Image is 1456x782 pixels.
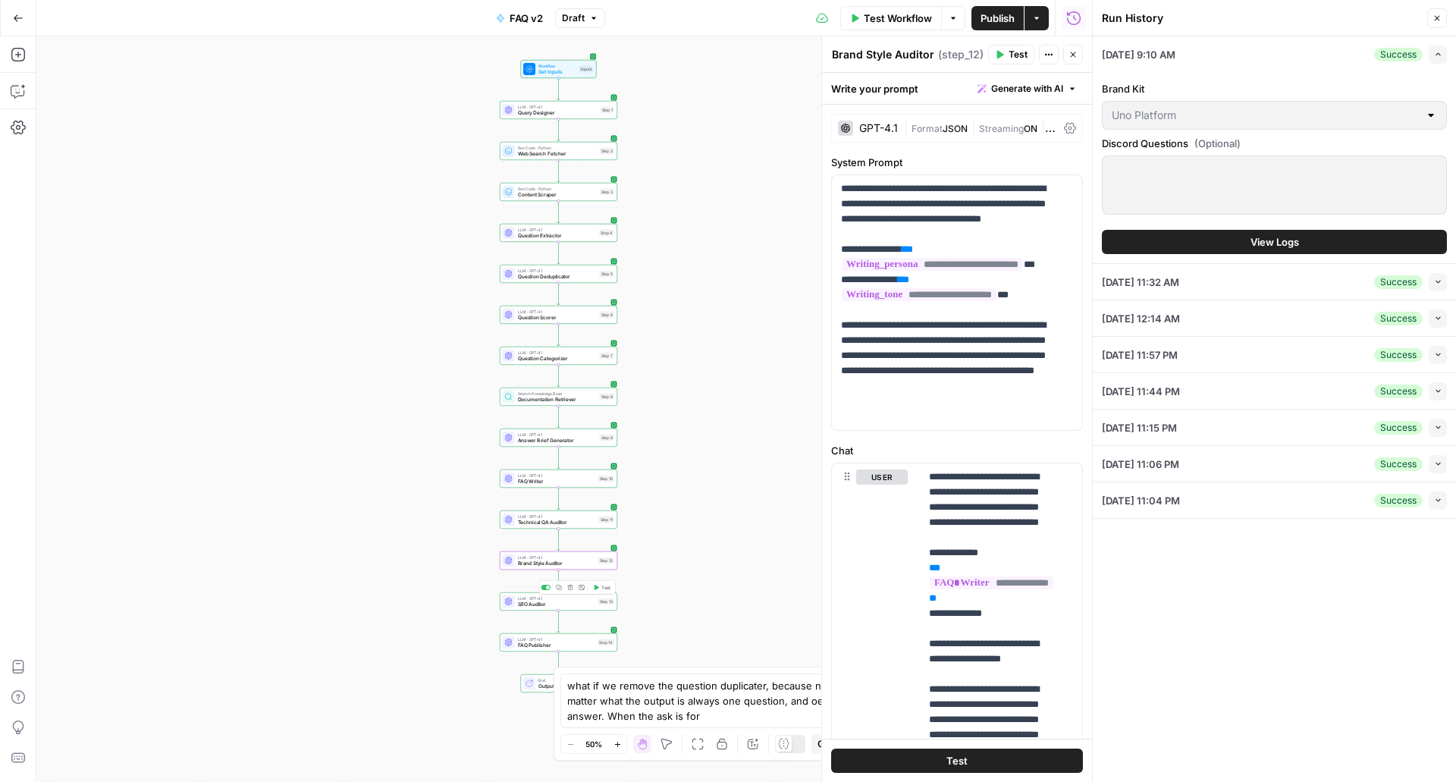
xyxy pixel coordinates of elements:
div: LLM · GPT-4.1FAQ PublisherStep 14 [500,633,617,652]
span: LLM · GPT-4.1 [518,473,595,479]
span: View Logs [1250,234,1299,250]
label: System Prompt [831,155,1083,170]
span: | [968,120,979,135]
g: Edge from step_1 to step_2 [557,119,560,141]
span: Workflow [538,63,576,69]
div: Success [1374,494,1423,507]
span: Test [1009,48,1028,61]
span: LLM · GPT-4.1 [518,636,595,642]
label: Discord Questions [1102,136,1447,151]
span: LLM · GPT-4.1 [518,554,595,561]
span: Streaming [979,123,1024,134]
span: End [538,677,590,683]
div: Step 4 [599,230,614,237]
div: Success [1374,48,1423,61]
span: Technical QA Auditor [518,519,596,526]
div: WorkflowSet InputsInputs [500,60,617,78]
div: EndOutput [500,674,617,692]
button: Test [988,45,1034,64]
label: Chat [831,443,1083,458]
button: Publish [971,6,1024,30]
button: View Logs [1102,230,1447,254]
span: | [1037,120,1056,135]
span: 50% [585,738,602,750]
div: Inputs [579,66,594,73]
span: Answer Brief Generator [518,437,597,444]
span: LLM · GPT-4.1 [518,432,597,438]
g: Edge from step_5 to step_6 [557,283,560,305]
span: Search Knowledge Base [518,391,597,397]
g: Edge from step_2 to step_3 [557,160,560,182]
div: Step 5 [600,271,614,278]
g: Edge from step_7 to step_8 [557,365,560,387]
span: Draft [562,11,585,25]
g: Edge from step_10 to step_11 [557,488,560,510]
span: Test [946,753,968,768]
g: Edge from step_8 to step_9 [557,406,560,428]
span: LLM · GPT-4.1 [518,104,598,110]
div: LLM · GPT-4.1Question DeduplicatorStep 5 [500,265,617,283]
span: Question Categorizer [518,355,597,363]
g: Edge from step_12 to step_13 [557,570,560,592]
g: Edge from step_6 to step_7 [557,324,560,346]
span: Content Scraper [518,191,597,199]
span: FAQ v2 [510,11,543,26]
div: Step 14 [598,639,614,646]
div: LLM · GPT-4.1Brand Style AuditorStep 12 [500,551,617,570]
button: Test [590,583,613,592]
div: Run Code · PythonContent ScraperStep 3 [500,183,617,201]
div: Success [1374,385,1423,398]
span: Question Extractor [518,232,597,240]
g: Edge from step_14 to end [557,652,560,674]
textarea: what if we remove the question duplicater, because no matter what the output is always one questi... [567,678,858,724]
button: Test Workflow [840,6,941,30]
span: [DATE] 11:15 PM [1102,420,1177,435]
span: [DATE] 11:06 PM [1102,457,1179,472]
div: Success [1374,312,1423,325]
input: Uno Platform [1112,108,1419,123]
div: Success [1374,348,1423,362]
div: Step 8 [600,394,614,400]
div: LLM · GPT-4.1Answer Brief GeneratorStep 9 [500,429,617,447]
span: [DATE] 9:10 AM [1102,47,1175,62]
span: FAQ Writer [518,478,595,485]
span: Web Search Fetcher [518,150,597,158]
span: LLM · GPT-4.1 [518,513,596,520]
button: Copy [811,734,846,754]
g: Edge from start to step_1 [557,78,560,100]
div: Step 3 [600,189,614,196]
div: LLM · GPT-4.1SEO AuditorStep 13Test [500,592,617,611]
g: Edge from step_3 to step_4 [557,201,560,223]
div: Success [1374,275,1423,289]
div: Step 6 [600,312,614,319]
span: LLM · GPT-4.1 [518,309,597,315]
div: LLM · GPT-4.1Query DesignerStep 1 [500,101,617,119]
span: ( step_12 ) [938,47,984,62]
div: Step 12 [598,557,614,564]
textarea: Brand Style Auditor [832,47,934,62]
label: Brand Kit [1102,81,1447,96]
button: FAQ v2 [487,6,552,30]
div: Step 2 [600,148,614,155]
span: Run Code · Python [518,145,597,151]
div: Success [1374,457,1423,471]
span: Question Deduplicator [518,273,597,281]
g: Edge from step_9 to step_10 [557,447,560,469]
span: Question Scorer [518,314,597,322]
button: Draft [555,8,605,28]
span: (Optional) [1194,136,1241,151]
span: Generate with AI [991,82,1063,96]
span: LLM · GPT-4.1 [518,350,597,356]
div: Search Knowledge BaseDocumentation RetrieverStep 8 [500,388,617,406]
span: FAQ Publisher [518,642,595,649]
span: [DATE] 12:14 AM [1102,311,1180,326]
div: LLM · GPT-4.1Technical QA AuditorStep 11 [500,510,617,529]
span: Test [601,584,610,591]
div: LLM · GPT-4.1Question ExtractorStep 4 [500,224,617,242]
span: Brand Style Auditor [518,560,595,567]
div: Write your prompt [822,73,1092,104]
div: Step 1 [601,107,614,114]
g: Edge from step_4 to step_5 [557,242,560,264]
span: SEO Auditor [518,601,595,608]
span: LLM · GPT-4.1 [518,268,597,274]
